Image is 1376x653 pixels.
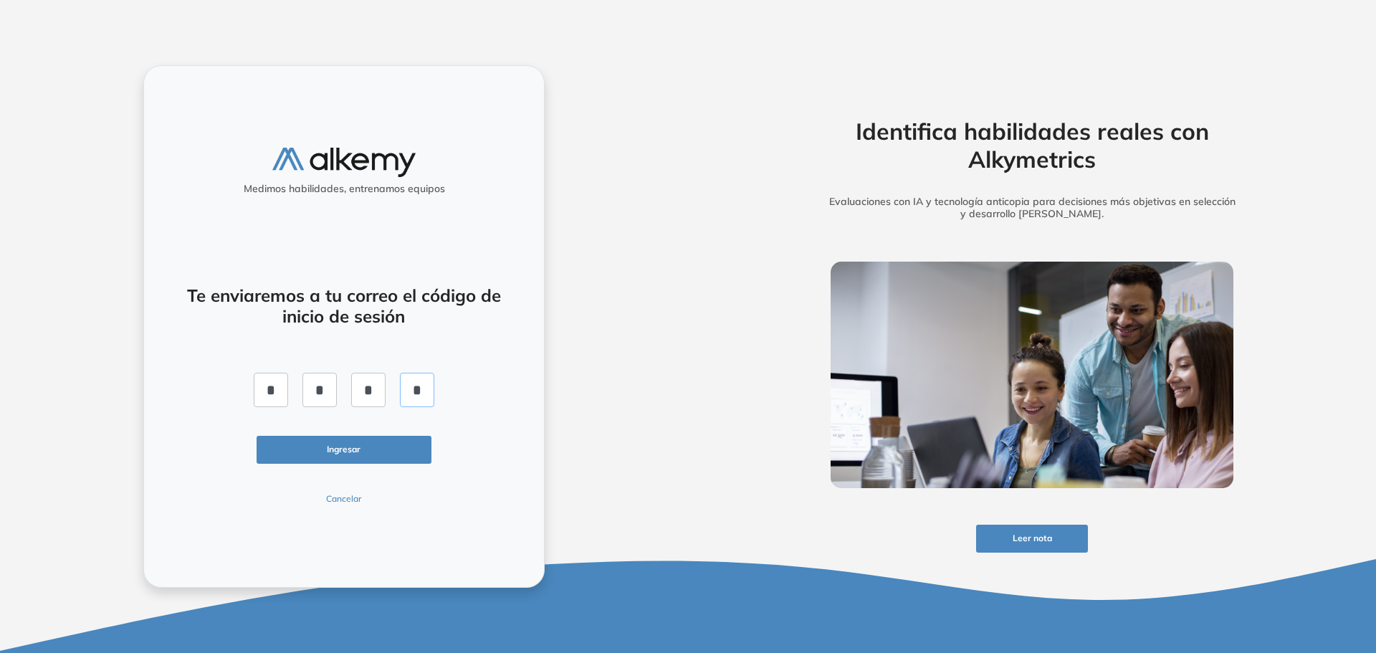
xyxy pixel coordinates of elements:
h2: Identifica habilidades reales con Alkymetrics [808,118,1256,173]
h5: Evaluaciones con IA y tecnología anticopia para decisiones más objetivas en selección y desarroll... [808,196,1256,220]
iframe: Chat Widget [1118,487,1376,653]
h5: Medimos habilidades, entrenamos equipos [150,183,538,195]
button: Cancelar [257,492,431,505]
button: Leer nota [976,525,1088,553]
h4: Te enviaremos a tu correo el código de inicio de sesión [182,285,506,327]
div: Widget de chat [1118,487,1376,653]
img: logo-alkemy [272,148,416,177]
img: img-more-info [831,262,1233,488]
button: Ingresar [257,436,431,464]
